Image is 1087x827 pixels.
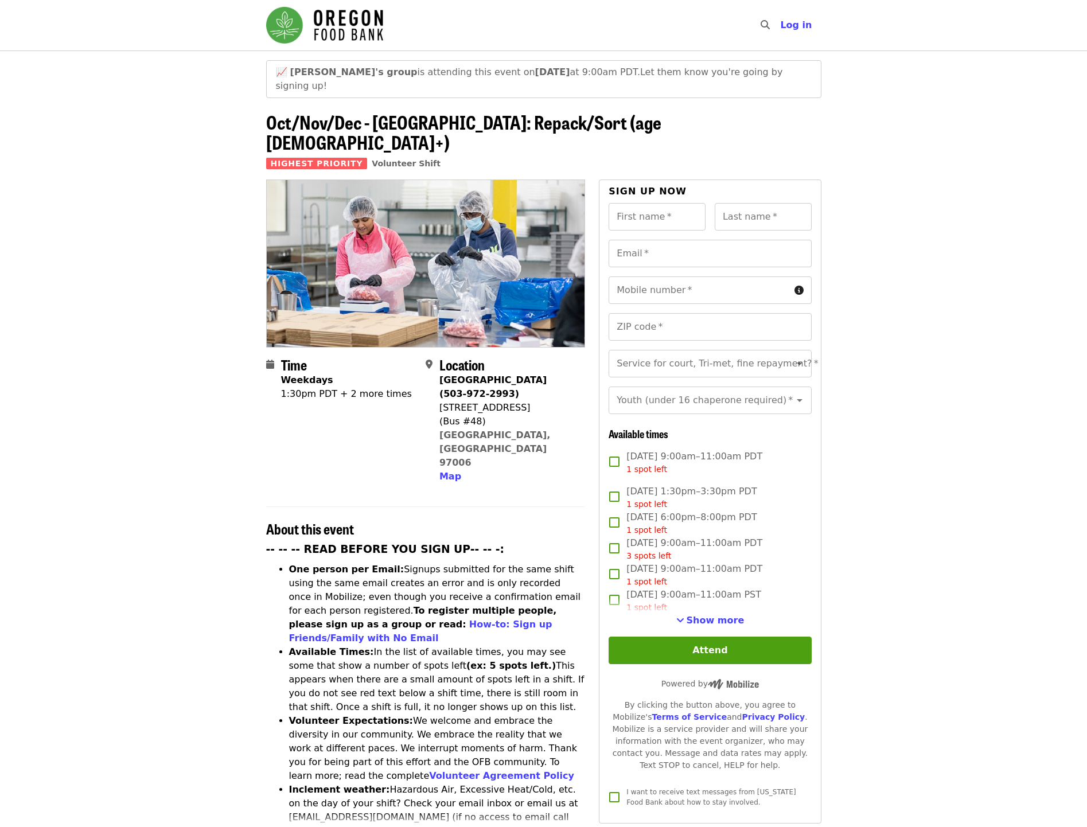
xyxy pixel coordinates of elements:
span: I want to receive text messages from [US_STATE] Food Bank about how to stay involved. [626,788,796,806]
span: Time [281,354,307,375]
strong: Inclement weather: [289,784,390,795]
span: [DATE] 1:30pm–3:30pm PDT [626,485,757,510]
a: [GEOGRAPHIC_DATA], [GEOGRAPHIC_DATA] 97006 [439,430,551,468]
span: 1 spot left [626,525,667,535]
span: Log in [780,19,812,30]
input: Email [609,240,811,267]
span: Available times [609,426,668,441]
input: Mobile number [609,276,789,304]
span: [DATE] 9:00am–11:00am PDT [626,562,762,588]
strong: Volunteer Expectations: [289,715,414,726]
img: Oregon Food Bank - Home [266,7,383,44]
i: circle-info icon [794,285,804,296]
span: Powered by [661,679,759,688]
strong: [DATE] [535,67,570,77]
button: Map [439,470,461,483]
span: 1 spot left [626,577,667,586]
div: By clicking the button above, you agree to Mobilize's and . Mobilize is a service provider and wi... [609,699,811,771]
span: 1 spot left [626,500,667,509]
i: map-marker-alt icon [426,359,433,370]
strong: Available Times: [289,646,374,657]
span: Highest Priority [266,158,368,169]
i: calendar icon [266,359,274,370]
strong: [GEOGRAPHIC_DATA] (503-972-2993) [439,375,547,399]
span: About this event [266,518,354,539]
div: 1:30pm PDT + 2 more times [281,387,412,401]
input: Search [777,11,786,39]
span: [DATE] 6:00pm–8:00pm PDT [626,510,757,536]
span: Oct/Nov/Dec - [GEOGRAPHIC_DATA]: Repack/Sort (age [DEMOGRAPHIC_DATA]+) [266,108,661,155]
input: First name [609,203,706,231]
span: 1 spot left [626,465,667,474]
span: 3 spots left [626,551,671,560]
span: [DATE] 9:00am–11:00am PST [626,588,761,614]
a: How-to: Sign up Friends/Family with No Email [289,619,552,643]
img: Powered by Mobilize [708,679,759,689]
span: growth emoji [276,67,287,77]
img: Oct/Nov/Dec - Beaverton: Repack/Sort (age 10+) organized by Oregon Food Bank [267,180,585,346]
strong: (ex: 5 spots left.) [466,660,556,671]
div: [STREET_ADDRESS] [439,401,576,415]
a: Privacy Policy [742,712,805,721]
strong: One person per Email: [289,564,404,575]
div: (Bus #48) [439,415,576,428]
a: Volunteer Agreement Policy [429,770,574,781]
strong: [PERSON_NAME]'s group [290,67,418,77]
span: Map [439,471,461,482]
li: Signups submitted for the same shift using the same email creates an error and is only recorded o... [289,563,586,645]
span: Location [439,354,485,375]
span: Sign up now [609,186,687,197]
input: Last name [715,203,812,231]
a: Volunteer Shift [372,159,441,168]
input: ZIP code [609,313,811,341]
button: Attend [609,637,811,664]
button: Open [792,392,808,408]
button: Open [792,356,808,372]
span: [DATE] 9:00am–11:00am PDT [626,536,762,562]
span: [DATE] 9:00am–11:00am PDT [626,450,762,475]
a: Terms of Service [652,712,727,721]
i: search icon [761,19,770,30]
strong: To register multiple people, please sign up as a group or read: [289,605,557,630]
button: Log in [771,14,821,37]
li: We welcome and embrace the diversity in our community. We embrace the reality that we work at dif... [289,714,586,783]
strong: -- -- -- READ BEFORE YOU SIGN UP-- -- -: [266,543,505,555]
strong: Weekdays [281,375,333,385]
span: 1 spot left [626,603,667,612]
li: In the list of available times, you may see some that show a number of spots left This appears wh... [289,645,586,714]
span: is attending this event on at 9:00am PDT. [290,67,640,77]
span: Show more [687,615,745,626]
button: See more timeslots [676,614,745,627]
